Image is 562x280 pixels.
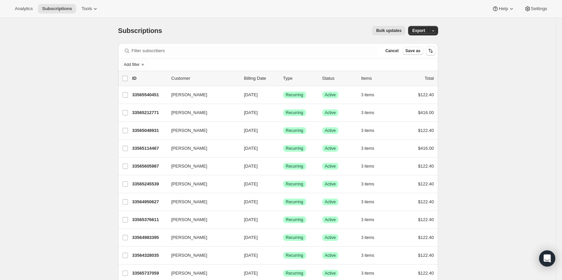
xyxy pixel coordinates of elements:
button: Cancel [383,47,401,55]
span: [DATE] [244,92,258,97]
span: 3 items [361,199,374,205]
p: 33564983395 [132,234,166,241]
span: 3 items [361,253,374,258]
span: 3 items [361,110,374,115]
span: Recurring [286,253,303,258]
span: Save as [405,48,421,54]
div: 33565245539[PERSON_NAME][DATE]SuccessRecurringSuccessActive3 items$122.40 [132,179,434,189]
button: 3 items [361,215,382,224]
span: [PERSON_NAME] [171,145,207,152]
span: [PERSON_NAME] [171,109,207,116]
p: ID [132,75,166,82]
span: Recurring [286,92,303,98]
button: [PERSON_NAME] [167,232,235,243]
span: Active [325,217,336,222]
span: [DATE] [244,181,258,186]
span: $122.40 [418,235,434,240]
span: $122.40 [418,253,434,258]
p: Status [322,75,356,82]
div: 33565540451[PERSON_NAME][DATE]SuccessRecurringSuccessActive3 items$122.40 [132,90,434,100]
span: [PERSON_NAME] [171,181,207,187]
p: 33565245539 [132,181,166,187]
span: Analytics [15,6,33,11]
span: Subscriptions [42,6,72,11]
button: Export [408,26,429,35]
span: [PERSON_NAME] [171,270,207,277]
p: Customer [171,75,239,82]
span: 3 items [361,128,374,133]
span: 3 items [361,181,374,187]
span: Recurring [286,235,303,240]
span: Recurring [286,271,303,276]
span: Recurring [286,164,303,169]
button: Settings [520,4,551,13]
button: [PERSON_NAME] [167,214,235,225]
button: 3 items [361,126,382,135]
button: 3 items [361,197,382,207]
input: Filter subscribers [132,46,379,56]
span: $416.00 [418,110,434,115]
span: $122.40 [418,128,434,133]
span: [PERSON_NAME] [171,199,207,205]
button: Save as [403,47,423,55]
button: 3 items [361,179,382,189]
button: 3 items [361,269,382,278]
p: 33564950627 [132,199,166,205]
button: Tools [77,4,103,13]
p: 33564328035 [132,252,166,259]
span: [PERSON_NAME] [171,163,207,170]
button: 3 items [361,251,382,260]
span: Active [325,110,336,115]
p: 33565212771 [132,109,166,116]
span: [DATE] [244,110,258,115]
span: $122.40 [418,92,434,97]
span: 3 items [361,164,374,169]
div: Open Intercom Messenger [539,250,555,267]
div: 33565048931[PERSON_NAME][DATE]SuccessRecurringSuccessActive3 items$122.40 [132,126,434,135]
span: $122.40 [418,181,434,186]
button: [PERSON_NAME] [167,268,235,279]
span: Recurring [286,217,303,222]
span: Export [412,28,425,33]
div: 33565737059[PERSON_NAME][DATE]SuccessRecurringSuccessActive3 items$122.40 [132,269,434,278]
div: 33565212771[PERSON_NAME][DATE]SuccessRecurringSuccessActive3 items$416.00 [132,108,434,117]
div: 33564328035[PERSON_NAME][DATE]SuccessRecurringSuccessActive3 items$122.40 [132,251,434,260]
span: Active [325,235,336,240]
span: [DATE] [244,146,258,151]
p: Billing Date [244,75,278,82]
p: 33565540451 [132,92,166,98]
span: Subscriptions [118,27,162,34]
span: Recurring [286,110,303,115]
button: 3 items [361,90,382,100]
button: Sort the results [426,46,435,56]
span: Active [325,164,336,169]
button: [PERSON_NAME] [167,143,235,154]
button: Subscriptions [38,4,76,13]
span: 3 items [361,217,374,222]
span: Recurring [286,181,303,187]
span: Active [325,199,336,205]
span: Active [325,253,336,258]
div: Type [283,75,317,82]
button: Help [488,4,519,13]
div: 33565376611[PERSON_NAME][DATE]SuccessRecurringSuccessActive3 items$122.40 [132,215,434,224]
span: [DATE] [244,271,258,276]
span: Recurring [286,146,303,151]
button: Add filter [121,61,148,69]
span: [DATE] [244,235,258,240]
span: [DATE] [244,164,258,169]
div: 33564950627[PERSON_NAME][DATE]SuccessRecurringSuccessActive3 items$122.40 [132,197,434,207]
span: [DATE] [244,253,258,258]
span: [PERSON_NAME] [171,234,207,241]
span: Active [325,128,336,133]
span: Recurring [286,128,303,133]
button: [PERSON_NAME] [167,107,235,118]
span: $122.40 [418,271,434,276]
button: [PERSON_NAME] [167,125,235,136]
button: Analytics [11,4,37,13]
div: Items [361,75,395,82]
span: Add filter [124,62,140,67]
button: 3 items [361,144,382,153]
span: [DATE] [244,199,258,204]
span: Active [325,271,336,276]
